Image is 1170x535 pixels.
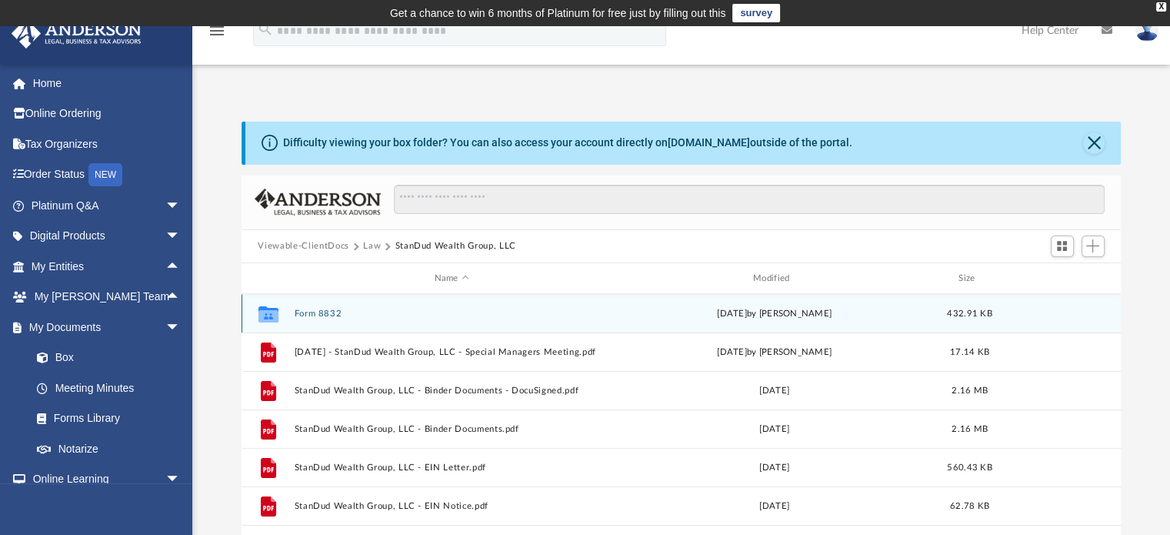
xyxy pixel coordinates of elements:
span: 432.91 KB [947,309,992,318]
button: StanDud Wealth Group, LLC - Binder Documents - DocuSigned.pdf [294,386,609,396]
button: StanDud Wealth Group, LLC - EIN Letter.pdf [294,463,609,473]
span: 17.14 KB [949,348,988,356]
button: Add [1082,236,1105,257]
span: 62.78 KB [949,502,988,510]
a: Forms Library [22,403,188,434]
div: [DATE] [616,384,932,398]
div: [DATE] [616,500,932,513]
span: arrow_drop_up [165,282,196,313]
div: Size [938,272,1000,286]
a: Meeting Minutes [22,373,196,403]
a: Notarize [22,433,196,464]
a: [DOMAIN_NAME] [668,136,750,149]
a: My Documentsarrow_drop_down [11,312,196,343]
div: close [1156,2,1166,12]
img: User Pic [1135,19,1158,42]
span: arrow_drop_down [165,312,196,343]
button: Law [363,239,381,253]
div: [DATE] by [PERSON_NAME] [616,346,932,359]
span: 560.43 KB [947,463,992,472]
button: Viewable-ClientDocs [258,239,348,253]
div: [DATE] [616,461,932,475]
span: arrow_drop_up [165,251,196,283]
a: Digital Productsarrow_drop_down [11,221,204,252]
a: Tax Organizers [11,129,204,159]
a: Box [22,343,188,373]
span: 2.16 MB [952,386,988,395]
span: 2.16 MB [952,425,988,433]
button: Switch to Grid View [1051,236,1074,257]
button: Close [1083,132,1105,154]
i: search [257,21,274,38]
div: Get a chance to win 6 months of Platinum for free just by filling out this [390,4,726,22]
a: My [PERSON_NAME] Teamarrow_drop_up [11,282,196,313]
div: Modified [616,272,932,286]
a: Online Learningarrow_drop_down [11,464,196,495]
a: Online Ordering [11,99,204,129]
button: StanDud Wealth Group, LLC - EIN Notice.pdf [294,501,609,511]
button: [DATE] - StanDud Wealth Group, LLC - Special Managers Meeting.pdf [294,347,609,357]
a: menu [208,29,226,40]
input: Search files and folders [394,185,1104,214]
div: id [248,272,286,286]
div: [DATE] by [PERSON_NAME] [616,307,932,321]
div: [DATE] [616,423,932,436]
button: StanDud Wealth Group, LLC - Binder Documents.pdf [294,424,609,434]
span: arrow_drop_down [165,464,196,496]
span: arrow_drop_down [165,221,196,252]
div: Difficulty viewing your box folder? You can also access your account directly on outside of the p... [283,135,852,151]
a: Platinum Q&Aarrow_drop_down [11,190,204,221]
i: menu [208,22,226,40]
a: survey [732,4,780,22]
button: StanDud Wealth Group, LLC [395,239,515,253]
div: NEW [88,163,122,186]
a: Home [11,68,204,99]
div: id [1007,272,1115,286]
div: Name [293,272,609,286]
a: Order StatusNEW [11,159,204,191]
span: arrow_drop_down [165,190,196,222]
img: Anderson Advisors Platinum Portal [7,18,146,48]
a: My Entitiesarrow_drop_up [11,251,204,282]
button: Form 8832 [294,309,609,319]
